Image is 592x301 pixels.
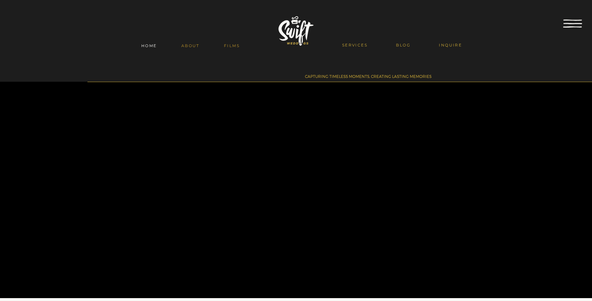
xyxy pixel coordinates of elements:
[272,11,320,51] img: Wedding Videographer near me
[439,43,462,47] span: INQUIRE
[129,40,169,51] a: HOME
[169,40,212,51] a: ABOUT
[181,43,200,48] span: ABOUT
[129,40,252,51] nav: Site
[342,43,367,47] span: SERVICES
[382,39,425,51] a: BLOG
[328,39,476,51] nav: Site
[396,43,410,47] span: BLOG
[305,74,432,79] span: CAPTURING TIMELESS MOMENTS, CREATING LASTING MEMORIES
[425,39,476,51] a: INQUIRE
[224,43,240,48] span: FILMS
[212,40,252,51] a: FILMS
[328,39,382,51] a: SERVICES
[141,43,157,48] span: HOME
